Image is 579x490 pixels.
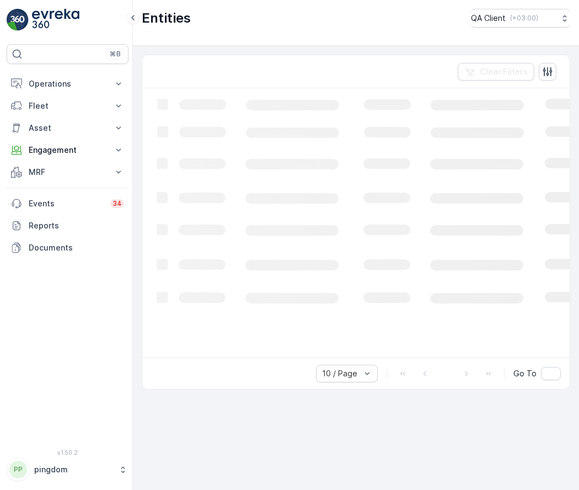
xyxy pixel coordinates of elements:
p: 34 [112,199,122,208]
img: logo_light-DOdMpM7g.png [32,9,79,31]
button: Operations [7,73,128,95]
p: Documents [29,242,124,253]
span: Go To [513,368,537,379]
a: Reports [7,215,128,237]
button: Asset [7,117,128,139]
p: Entities [142,9,191,27]
p: Engagement [29,145,106,156]
button: PPpingdom [7,458,128,481]
p: Events [29,198,104,209]
p: Asset [29,122,106,134]
p: MRF [29,167,106,178]
span: v 1.50.2 [7,449,128,456]
img: logo [7,9,29,31]
p: QA Client [471,13,506,24]
p: ( +03:00 ) [510,14,538,23]
button: Fleet [7,95,128,117]
p: Clear Filters [480,66,528,77]
p: Operations [29,78,106,89]
button: Clear Filters [458,63,534,81]
button: Engagement [7,139,128,161]
p: Fleet [29,100,106,111]
a: Events34 [7,193,128,215]
div: PP [9,461,27,478]
p: pingdom [34,464,113,475]
p: Reports [29,220,124,231]
p: ⌘B [110,50,121,58]
button: QA Client(+03:00) [471,9,570,28]
button: MRF [7,161,128,183]
a: Documents [7,237,128,259]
